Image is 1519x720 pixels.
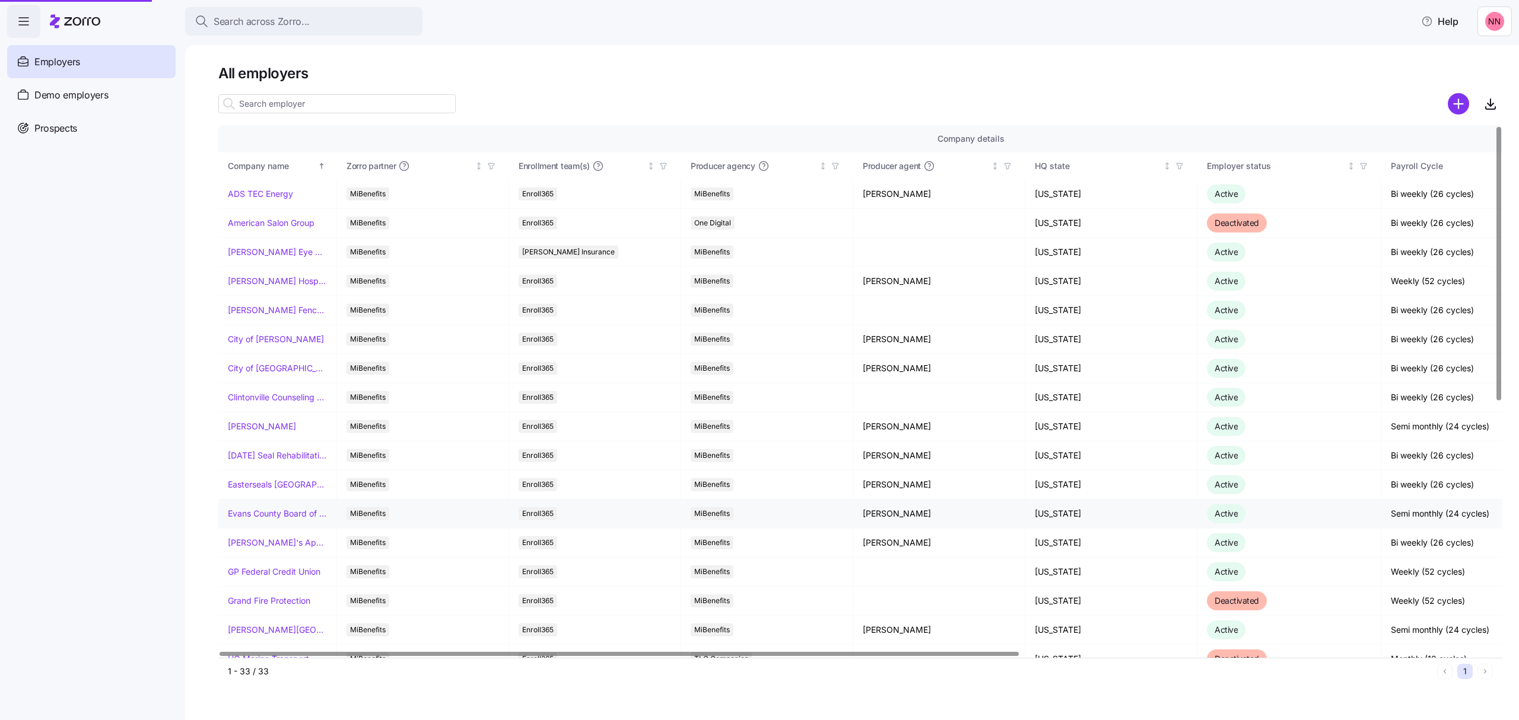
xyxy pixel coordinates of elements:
span: Deactivated [1215,595,1259,606]
td: [PERSON_NAME] [853,354,1025,383]
span: Help [1421,14,1458,28]
svg: add icon [1448,93,1469,114]
div: Not sorted [1347,162,1355,170]
td: [US_STATE] [1025,325,1197,354]
a: [PERSON_NAME] Eye Associates [228,246,327,258]
span: MiBenefits [694,275,730,288]
th: HQ stateNot sorted [1025,152,1197,180]
th: Producer agencyNot sorted [681,152,853,180]
span: Active [1215,392,1238,402]
a: GP Federal Credit Union [228,566,320,578]
span: MiBenefits [350,623,386,636]
a: Easterseals [GEOGRAPHIC_DATA] & [GEOGRAPHIC_DATA][US_STATE] [228,479,327,490]
span: MiBenefits [350,333,386,346]
span: Active [1215,276,1238,286]
span: Deactivated [1215,218,1259,228]
span: Enroll365 [522,362,554,375]
span: Active [1215,450,1238,460]
th: Zorro partnerNot sorted [337,152,509,180]
span: Enroll365 [522,536,554,549]
span: MiBenefits [350,478,386,491]
td: [PERSON_NAME] [853,528,1025,557]
span: Active [1215,479,1238,489]
div: 1 - 33 / 33 [228,665,1432,677]
span: MiBenefits [694,362,730,375]
td: [US_STATE] [1025,557,1197,587]
span: MiBenefits [694,594,730,607]
span: Active [1215,247,1238,257]
button: 1 [1457,664,1473,679]
span: MiBenefits [350,594,386,607]
td: [US_STATE] [1025,470,1197,499]
span: Employers [34,55,80,69]
span: Active [1215,189,1238,199]
a: ADS TEC Energy [228,188,293,200]
span: Enroll365 [522,565,554,578]
td: [US_STATE] [1025,296,1197,325]
span: MiBenefits [694,333,730,346]
span: Enroll365 [522,304,554,317]
button: Search across Zorro... [185,7,422,36]
span: MiBenefits [350,187,386,200]
span: MiBenefits [350,362,386,375]
span: Enroll365 [522,507,554,520]
span: Demo employers [34,88,109,103]
span: Active [1215,508,1238,518]
td: [US_STATE] [1025,238,1197,267]
span: Enroll365 [522,623,554,636]
td: [PERSON_NAME] [853,412,1025,441]
span: Enroll365 [522,187,554,200]
span: MiBenefits [694,565,730,578]
a: [PERSON_NAME][GEOGRAPHIC_DATA][DEMOGRAPHIC_DATA] [228,624,327,636]
div: Not sorted [819,162,827,170]
span: Active [1215,305,1238,315]
span: MiBenefits [694,623,730,636]
td: [PERSON_NAME] [853,325,1025,354]
span: Enroll365 [522,275,554,288]
span: Zorro partner [347,160,396,172]
a: [PERSON_NAME]'s Appliance/[PERSON_NAME]'s Academy/Fluid Services [228,537,327,549]
div: Not sorted [991,162,999,170]
span: MiBenefits [350,275,386,288]
td: [US_STATE] [1025,587,1197,616]
span: Active [1215,363,1238,373]
span: Enroll365 [522,391,554,404]
span: MiBenefits [350,449,386,462]
td: [PERSON_NAME] [853,267,1025,296]
h1: All employers [218,64,1502,82]
a: Demo employers [7,78,176,111]
div: Company name [228,160,316,173]
td: [US_STATE] [1025,616,1197,645]
span: MiBenefits [350,565,386,578]
td: [US_STATE] [1025,180,1197,209]
button: Next page [1477,664,1493,679]
span: Enroll365 [522,216,554,230]
th: Enrollment team(s)Not sorted [509,152,681,180]
span: MiBenefits [350,420,386,433]
div: Not sorted [647,162,655,170]
button: Previous page [1437,664,1453,679]
button: Help [1412,9,1468,33]
a: [PERSON_NAME] [228,420,296,432]
a: Prospects [7,111,176,145]
span: [PERSON_NAME] Insurance [522,246,615,259]
span: MiBenefits [694,507,730,520]
td: [US_STATE] [1025,528,1197,557]
img: 37cb906d10cb440dd1cb011682786431 [1485,12,1504,31]
td: [PERSON_NAME] [853,499,1025,528]
span: One Digital [694,216,731,230]
input: Search employer [218,94,456,113]
td: [US_STATE] [1025,383,1197,412]
span: Enrollment team(s) [519,160,590,172]
div: Not sorted [1163,162,1171,170]
span: Producer agency [691,160,755,172]
span: Enroll365 [522,420,554,433]
span: MiBenefits [694,391,730,404]
td: [US_STATE] [1025,267,1197,296]
span: MiBenefits [694,449,730,462]
span: MiBenefits [694,420,730,433]
span: MiBenefits [694,187,730,200]
div: Payroll Cycle [1391,160,1517,173]
div: HQ state [1035,160,1161,173]
span: Enroll365 [522,478,554,491]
